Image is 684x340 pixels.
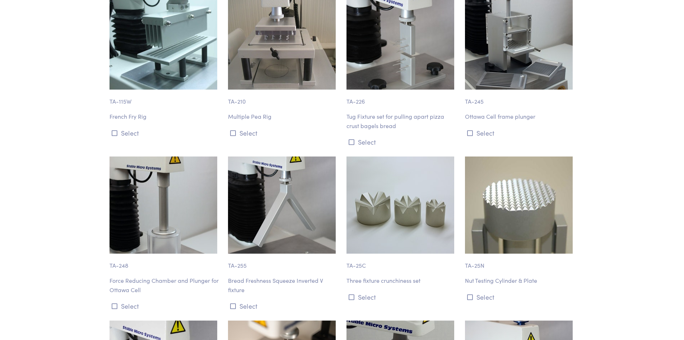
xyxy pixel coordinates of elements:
p: TA-245 [465,90,575,106]
p: TA-226 [346,90,456,106]
p: Tug Fixture set for pulling apart pizza crust bagels bread [346,112,456,130]
p: TA-115W [110,90,219,106]
img: ta-248_ottawa-force-reducing-chamber.jpg [110,157,217,254]
button: Select [346,136,456,148]
p: Three fixture crunchiness set [346,276,456,285]
p: TA-248 [110,254,219,270]
p: Bread Freshness Squeeze Inverted V fixture [228,276,338,294]
p: TA-25N [465,254,575,270]
button: Select [228,127,338,139]
p: Ottawa Cell frame plunger [465,112,575,121]
p: Force Reducing Chamber and Plunger for Ottawa Cell [110,276,219,294]
img: ta-255_bread-squeeze-fixture.jpg [228,157,336,254]
p: TA-255 [228,254,338,270]
button: Select [346,291,456,303]
button: Select [465,291,575,303]
button: Select [110,127,219,139]
p: Multiple Pea Rig [228,112,338,121]
img: ta-25c_5752-2.jpg [346,157,454,254]
p: Nut Testing Cylinder & Plate [465,276,575,285]
button: Select [228,300,338,312]
p: TA-210 [228,90,338,106]
p: TA-25C [346,254,456,270]
button: Select [465,127,575,139]
button: Select [110,300,219,312]
p: French Fry Rig [110,112,219,121]
img: food-ta_25n-nut-testing-cylinder-and-plate.jpg [465,157,573,254]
